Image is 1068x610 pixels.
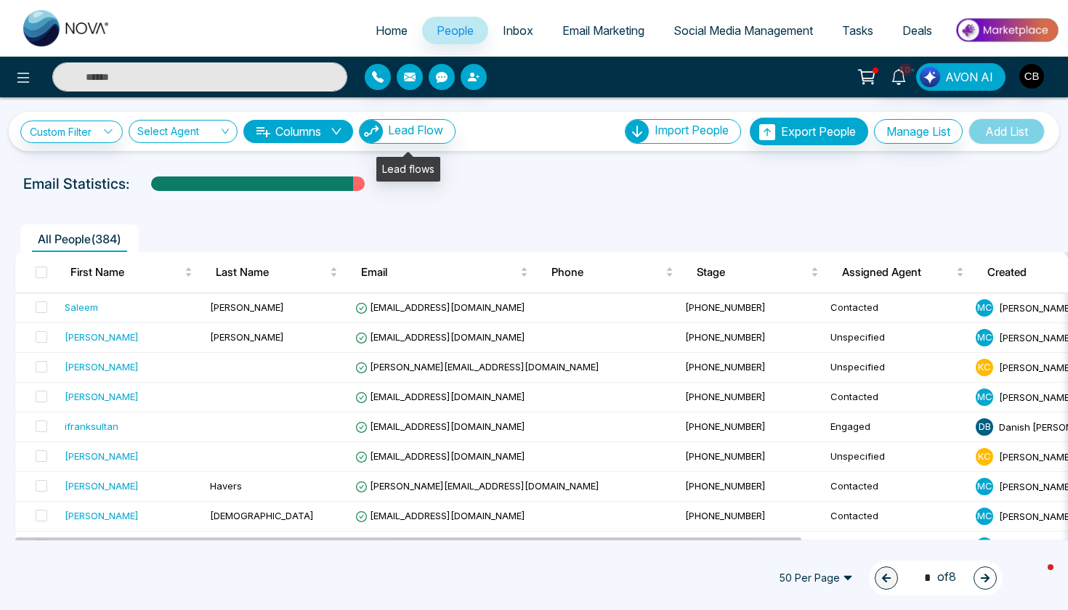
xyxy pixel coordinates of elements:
[685,420,766,432] span: [PHONE_NUMBER]
[685,252,830,293] th: Stage
[825,532,970,561] td: Contacted
[355,301,525,313] span: [EMAIL_ADDRESS][DOMAIN_NAME]
[976,418,993,436] span: D B
[825,502,970,532] td: Contacted
[361,17,422,44] a: Home
[685,361,766,373] span: [PHONE_NUMBER]
[422,17,488,44] a: People
[359,119,456,144] button: Lead Flow
[65,508,139,523] div: [PERSON_NAME]
[349,252,540,293] th: Email
[673,23,813,38] span: Social Media Management
[685,391,766,402] span: [PHONE_NUMBER]
[204,252,349,293] th: Last Name
[874,119,963,144] button: Manage List
[355,361,599,373] span: [PERSON_NAME][EMAIL_ADDRESS][DOMAIN_NAME]
[976,478,993,495] span: M C
[685,301,766,313] span: [PHONE_NUMBER]
[23,10,110,46] img: Nova CRM Logo
[976,389,993,406] span: M C
[1019,561,1053,595] iframe: Intercom live chat
[331,126,342,137] span: down
[20,121,123,143] a: Custom Filter
[353,119,456,144] a: Lead FlowLead Flow
[976,537,993,555] span: M C
[825,353,970,383] td: Unspecified
[210,331,284,343] span: [PERSON_NAME]
[355,331,525,343] span: [EMAIL_ADDRESS][DOMAIN_NAME]
[540,252,685,293] th: Phone
[750,118,868,145] button: Export People
[842,264,953,281] span: Assigned Agent
[920,67,940,87] img: Lead Flow
[976,329,993,346] span: M C
[685,480,766,492] span: [PHONE_NUMBER]
[685,331,766,343] span: [PHONE_NUMBER]
[825,293,970,323] td: Contacted
[915,568,956,587] span: of 8
[976,508,993,525] span: M C
[210,301,284,313] span: [PERSON_NAME]
[825,412,970,442] td: Engaged
[916,63,1006,91] button: AVON AI
[976,359,993,376] span: K C
[825,383,970,412] td: Contacted
[655,123,729,137] span: Import People
[65,479,139,493] div: [PERSON_NAME]
[355,391,525,402] span: [EMAIL_ADDRESS][DOMAIN_NAME]
[23,173,129,195] p: Email Statistics:
[825,442,970,472] td: Unspecified
[210,480,242,492] span: Havers
[548,17,659,44] a: Email Marketing
[659,17,828,44] a: Social Media Management
[976,448,993,465] span: K C
[388,123,443,137] span: Lead Flow
[65,359,139,374] div: [PERSON_NAME]
[899,63,912,76] span: 10+
[355,510,525,521] span: [EMAIL_ADDRESS][DOMAIN_NAME]
[685,510,766,521] span: [PHONE_NUMBER]
[70,264,182,281] span: First Name
[355,480,599,492] span: [PERSON_NAME][EMAIL_ADDRESS][DOMAIN_NAME]
[376,157,440,182] div: Lead flows
[697,264,808,281] span: Stage
[954,14,1059,46] img: Market-place.gif
[976,299,993,317] span: M C
[769,566,863,590] span: 50 Per Page
[210,510,314,521] span: [DEMOGRAPHIC_DATA]
[945,68,993,86] span: AVON AI
[243,120,353,143] button: Columnsdown
[216,264,327,281] span: Last Name
[825,323,970,353] td: Unspecified
[65,449,139,463] div: [PERSON_NAME]
[65,300,98,314] div: Saleem
[830,252,976,293] th: Assigned Agent
[1019,64,1044,89] img: User Avatar
[503,23,533,38] span: Inbox
[65,389,139,404] div: [PERSON_NAME]
[376,23,408,38] span: Home
[825,472,970,502] td: Contacted
[842,23,873,38] span: Tasks
[361,264,517,281] span: Email
[902,23,932,38] span: Deals
[437,23,474,38] span: People
[685,450,766,462] span: [PHONE_NUMBER]
[888,17,947,44] a: Deals
[781,124,856,139] span: Export People
[32,232,127,246] span: All People ( 384 )
[59,252,204,293] th: First Name
[562,23,644,38] span: Email Marketing
[65,330,139,344] div: [PERSON_NAME]
[355,450,525,462] span: [EMAIL_ADDRESS][DOMAIN_NAME]
[488,17,548,44] a: Inbox
[360,120,383,143] img: Lead Flow
[828,17,888,44] a: Tasks
[551,264,663,281] span: Phone
[355,420,525,432] span: [EMAIL_ADDRESS][DOMAIN_NAME]
[65,419,118,434] div: ifranksultan
[881,63,916,89] a: 10+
